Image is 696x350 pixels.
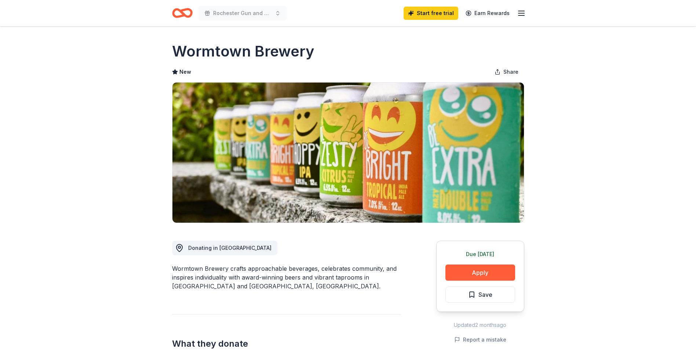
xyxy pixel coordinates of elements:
span: Donating in [GEOGRAPHIC_DATA] [188,245,272,251]
span: New [179,68,191,76]
div: Wormtown Brewery crafts approachable beverages, celebrates community, and inspires individuality ... [172,264,401,291]
h2: What they donate [172,338,401,350]
button: Rochester Gun and Hoses Golf Tournament [198,6,287,21]
div: Updated 2 months ago [436,321,524,329]
img: Image for Wormtown Brewery [172,83,524,223]
h1: Wormtown Brewery [172,41,314,62]
span: Save [478,290,492,299]
button: Apply [445,265,515,281]
a: Home [172,4,193,22]
a: Start free trial [404,7,458,20]
button: Save [445,287,515,303]
button: Share [489,65,524,79]
button: Report a mistake [454,335,506,344]
span: Rochester Gun and Hoses Golf Tournament [213,9,272,18]
span: Share [503,68,518,76]
div: Due [DATE] [445,250,515,259]
a: Earn Rewards [461,7,514,20]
